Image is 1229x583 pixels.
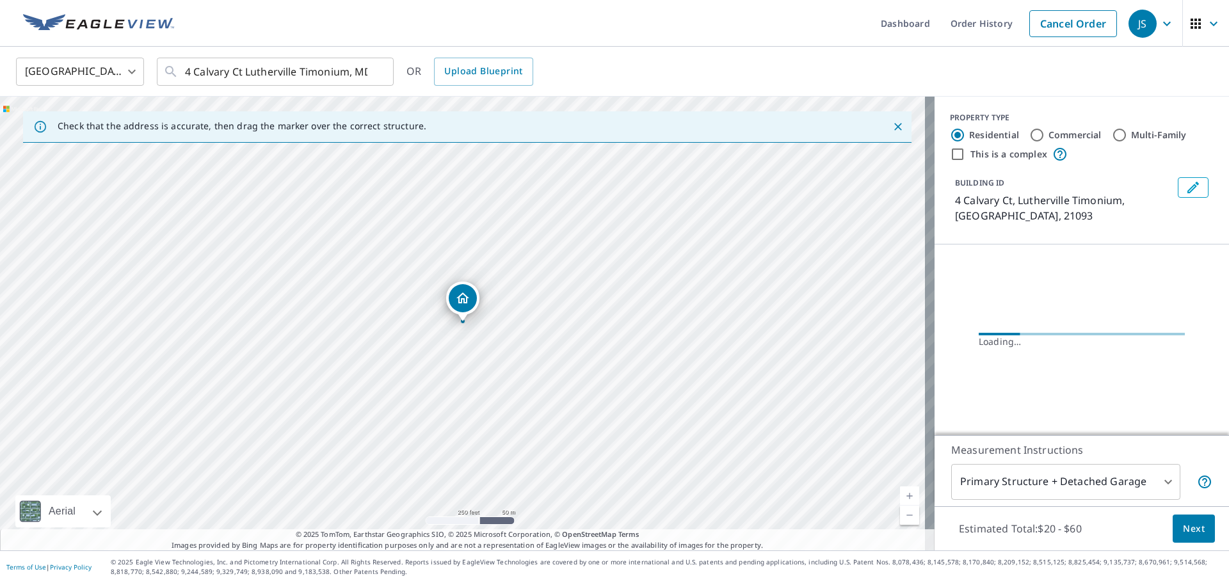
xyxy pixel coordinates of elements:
span: Next [1183,521,1205,537]
span: © 2025 TomTom, Earthstar Geographics SIO, © 2025 Microsoft Corporation, © [296,529,639,540]
img: EV Logo [23,14,174,33]
button: Next [1173,515,1215,543]
p: Estimated Total: $20 - $60 [949,515,1092,543]
label: Residential [969,129,1019,141]
label: This is a complex [970,148,1047,161]
a: Upload Blueprint [434,58,533,86]
div: Primary Structure + Detached Garage [951,464,1180,500]
input: Search by address or latitude-longitude [185,54,367,90]
div: Aerial [45,495,79,527]
div: [GEOGRAPHIC_DATA] [16,54,144,90]
label: Multi-Family [1131,129,1187,141]
a: Cancel Order [1029,10,1117,37]
p: 4 Calvary Ct, Lutherville Timonium, [GEOGRAPHIC_DATA], 21093 [955,193,1173,223]
span: Your report will include the primary structure and a detached garage if one exists. [1197,474,1212,490]
button: Close [890,118,906,135]
a: Terms of Use [6,563,46,571]
p: Check that the address is accurate, then drag the marker over the correct structure. [58,120,426,132]
p: © 2025 Eagle View Technologies, Inc. and Pictometry International Corp. All Rights Reserved. Repo... [111,557,1223,577]
div: Dropped pin, building 1, Residential property, 4 Calvary Ct Lutherville Timonium, MD 21093 [446,282,479,321]
div: OR [406,58,533,86]
div: Loading… [979,335,1185,348]
p: Measurement Instructions [951,442,1212,458]
a: Current Level 17, Zoom Out [900,506,919,525]
div: PROPERTY TYPE [950,112,1214,124]
a: Current Level 17, Zoom In [900,486,919,506]
p: BUILDING ID [955,177,1004,188]
button: Edit building 1 [1178,177,1209,198]
a: Privacy Policy [50,563,92,571]
label: Commercial [1048,129,1102,141]
div: Aerial [15,495,111,527]
p: | [6,563,92,571]
span: Upload Blueprint [444,63,522,79]
div: JS [1129,10,1157,38]
a: Terms [618,529,639,539]
a: OpenStreetMap [562,529,616,539]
